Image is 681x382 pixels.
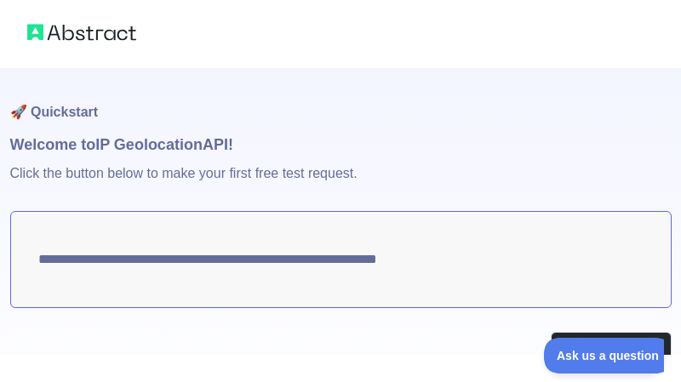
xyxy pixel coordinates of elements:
h1: Welcome to IP Geolocation API! [10,133,672,157]
button: Make test request [551,332,671,370]
img: Abstract logo [27,20,136,44]
h1: 🚀 Quickstart [10,68,672,133]
p: Click the button below to make your first free test request. [10,157,672,211]
iframe: Toggle Customer Support [544,338,664,373]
